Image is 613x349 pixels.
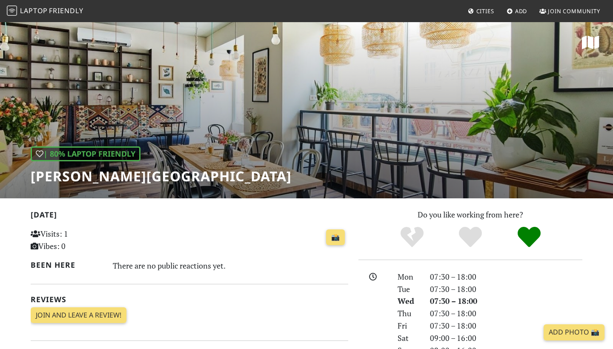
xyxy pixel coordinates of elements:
a: Add Photo 📸 [544,324,604,340]
a: Join Community [536,3,604,19]
div: 07:30 – 18:00 [425,283,587,295]
a: LaptopFriendly LaptopFriendly [7,4,83,19]
div: Mon [392,271,425,283]
h1: [PERSON_NAME][GEOGRAPHIC_DATA] [31,168,292,184]
a: Cities [464,3,498,19]
a: Join and leave a review! [31,307,126,323]
div: 07:30 – 18:00 [425,320,587,332]
div: 07:30 – 18:00 [425,295,587,307]
span: Join Community [548,7,600,15]
img: LaptopFriendly [7,6,17,16]
h2: [DATE] [31,210,348,223]
div: 07:30 – 18:00 [425,271,587,283]
div: Definitely! [500,226,559,249]
div: | 80% Laptop Friendly [31,146,140,161]
div: No [383,226,441,249]
div: There are no public reactions yet. [113,259,349,272]
div: 09:00 – 16:00 [425,332,587,344]
p: Do you like working from here? [358,209,582,221]
span: Laptop [20,6,48,15]
div: Thu [392,307,425,320]
div: Tue [392,283,425,295]
h2: Reviews [31,295,348,304]
span: Cities [476,7,494,15]
div: Wed [392,295,425,307]
div: Sat [392,332,425,344]
span: Add [515,7,527,15]
span: Friendly [49,6,83,15]
h2: Been here [31,260,103,269]
a: 📸 [326,229,345,246]
a: Add [503,3,531,19]
div: Fri [392,320,425,332]
div: Yes [441,226,500,249]
div: 07:30 – 18:00 [425,307,587,320]
p: Visits: 1 Vibes: 0 [31,228,130,252]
